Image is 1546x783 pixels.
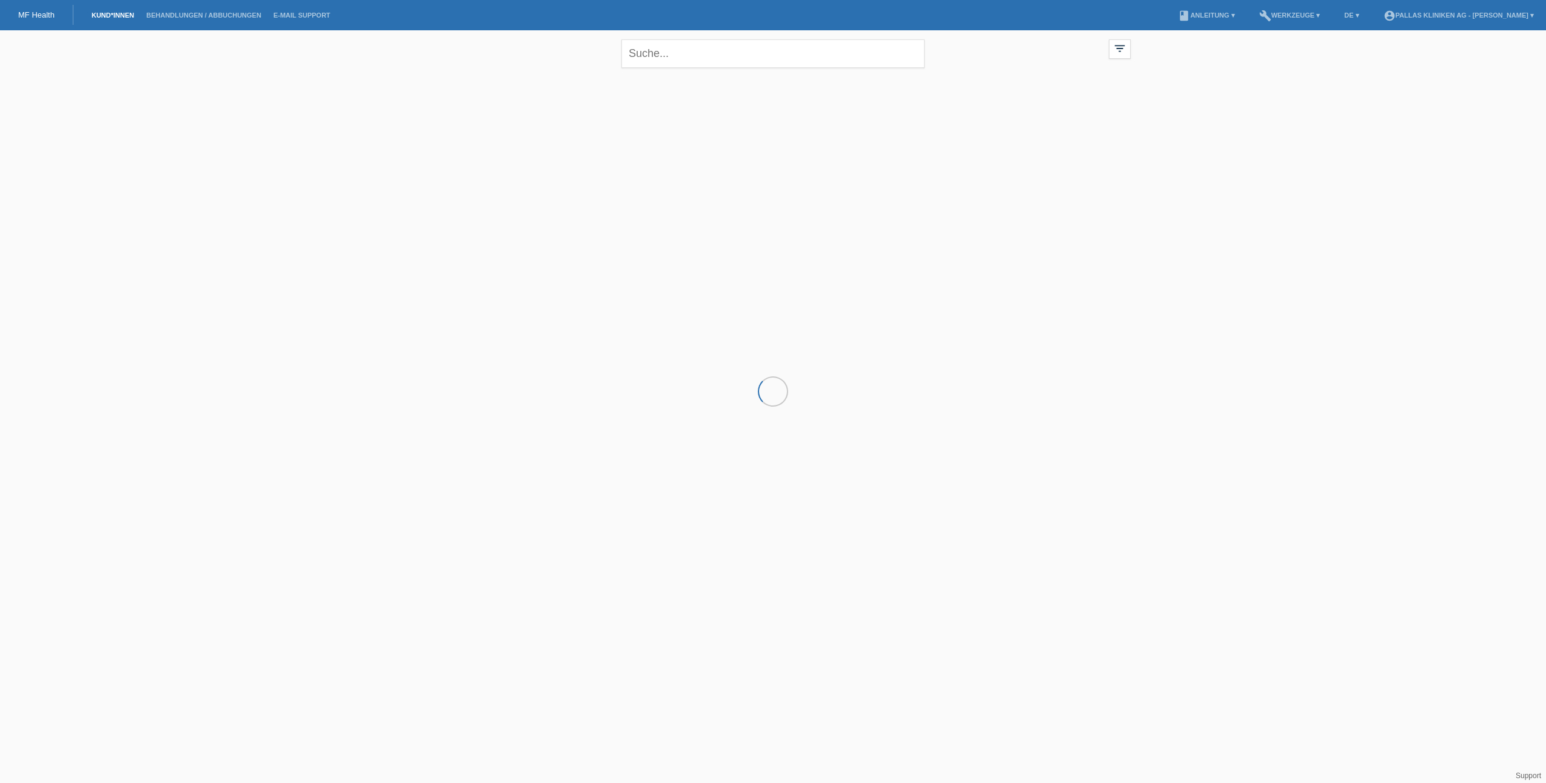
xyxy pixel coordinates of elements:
[1384,10,1396,22] i: account_circle
[621,39,925,68] input: Suche...
[18,10,55,19] a: MF Health
[1516,771,1541,780] a: Support
[1113,42,1126,55] i: filter_list
[1172,12,1240,19] a: bookAnleitung ▾
[1338,12,1365,19] a: DE ▾
[1259,10,1271,22] i: build
[140,12,267,19] a: Behandlungen / Abbuchungen
[1178,10,1190,22] i: book
[85,12,140,19] a: Kund*innen
[1253,12,1327,19] a: buildWerkzeuge ▾
[1377,12,1540,19] a: account_circlePallas Kliniken AG - [PERSON_NAME] ▾
[267,12,336,19] a: E-Mail Support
